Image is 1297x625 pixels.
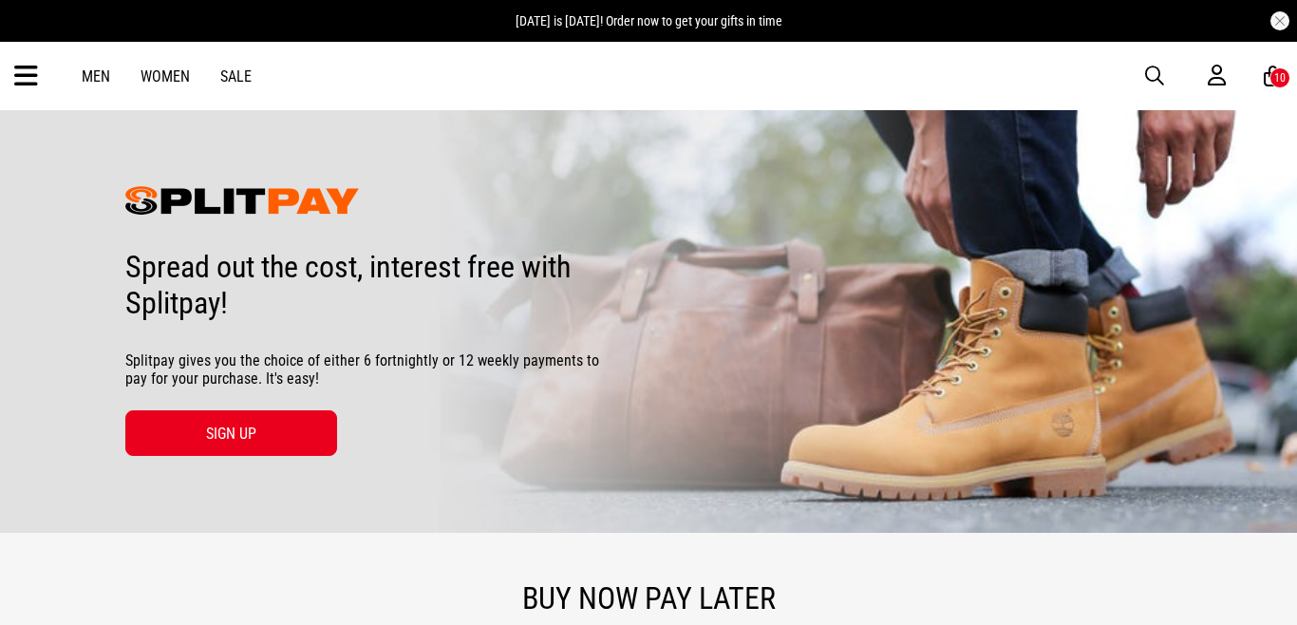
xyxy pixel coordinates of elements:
a: SIGN UP [125,410,337,456]
img: Redrat logo [588,62,713,90]
a: 10 [1264,66,1282,86]
a: Sale [220,67,252,85]
a: Men [82,67,110,85]
span: [DATE] is [DATE]! Order now to get your gifts in time [516,13,782,28]
h3: Spread out the cost, interest free with Splitpay! [125,249,600,321]
h2: BUY NOW PAY LATER [9,580,1288,616]
span: Splitpay gives you the choice of either 6 fortnightly or 12 weekly payments to pay for your purch... [125,351,600,388]
a: Women [141,67,190,85]
div: 10 [1274,71,1286,85]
